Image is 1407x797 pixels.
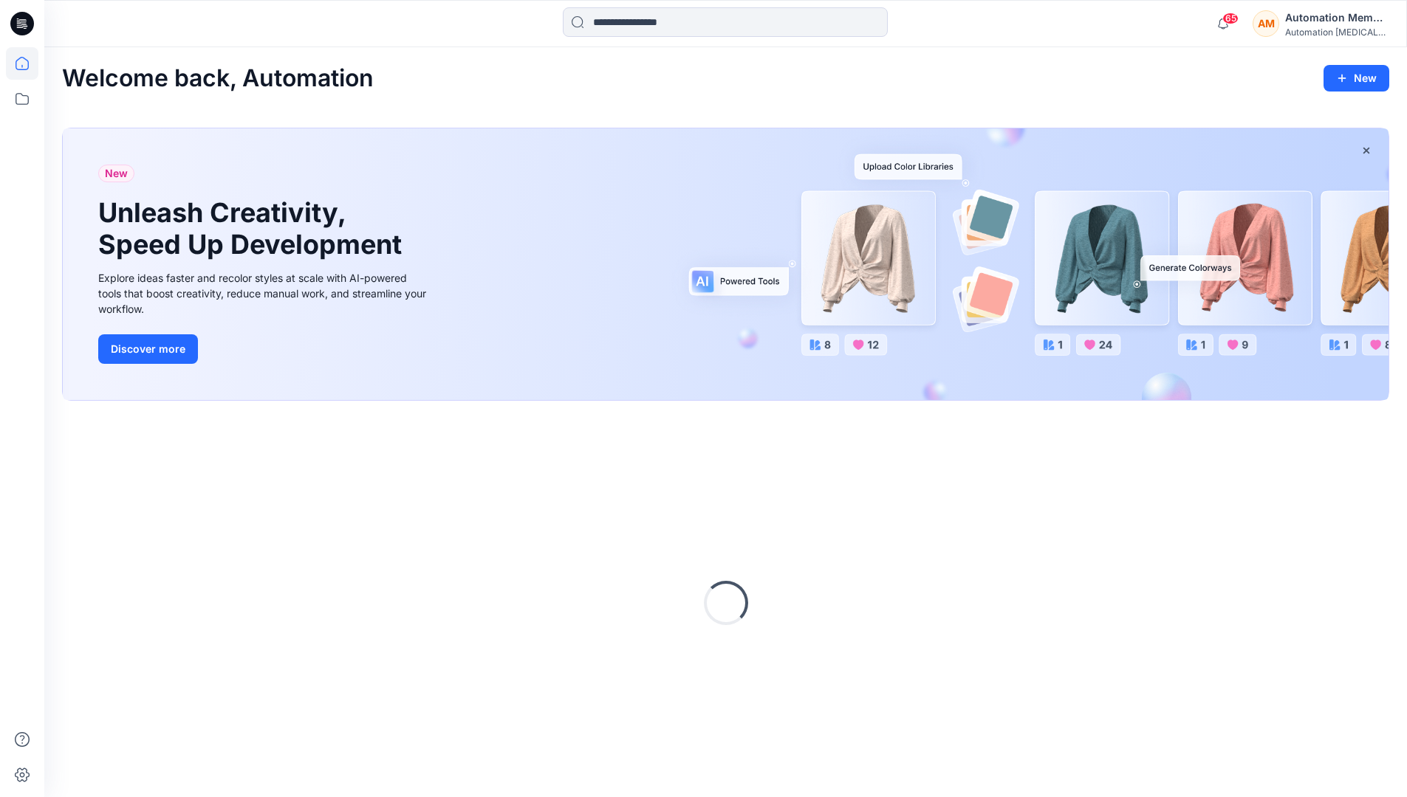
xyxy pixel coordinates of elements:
div: Automation [MEDICAL_DATA]... [1285,27,1389,38]
div: AM [1253,10,1279,37]
div: Automation Member [1285,9,1389,27]
button: Discover more [98,334,198,364]
span: New [105,165,128,182]
button: New [1324,65,1389,92]
a: Discover more [98,334,431,364]
h2: Welcome back, Automation [62,65,374,92]
h1: Unleash Creativity, Speed Up Development [98,197,408,261]
span: 65 [1222,13,1239,24]
div: Explore ideas faster and recolor styles at scale with AI-powered tools that boost creativity, red... [98,270,431,317]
